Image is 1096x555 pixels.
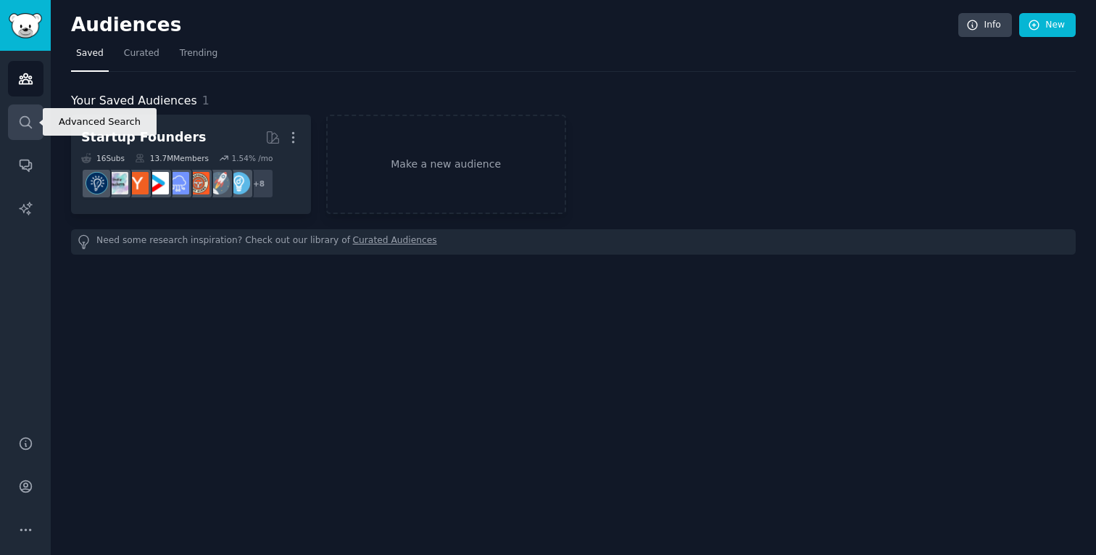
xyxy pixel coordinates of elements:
[71,42,109,72] a: Saved
[1019,13,1076,38] a: New
[135,153,209,163] div: 13.7M Members
[71,115,311,214] a: Startup Founders16Subs13.7MMembers1.54% /mo+8EntrepreneurstartupsEntrepreneurRideAlongSaaSstartup...
[146,172,169,194] img: startup
[71,92,197,110] span: Your Saved Audiences
[9,13,42,38] img: GummySearch logo
[231,153,273,163] div: 1.54 % /mo
[119,42,165,72] a: Curated
[71,229,1076,255] div: Need some research inspiration? Check out our library of
[175,42,223,72] a: Trending
[228,172,250,194] img: Entrepreneur
[187,172,209,194] img: EntrepreneurRideAlong
[244,168,274,199] div: + 8
[126,172,149,194] img: ycombinator
[81,128,206,147] div: Startup Founders
[353,234,437,250] a: Curated Audiences
[124,47,159,60] span: Curated
[202,94,209,107] span: 1
[76,47,104,60] span: Saved
[167,172,189,194] img: SaaS
[81,153,125,163] div: 16 Sub s
[326,115,566,214] a: Make a new audience
[207,172,230,194] img: startups
[71,14,958,37] h2: Audiences
[106,172,128,194] img: indiehackers
[958,13,1012,38] a: Info
[86,172,108,194] img: Entrepreneurship
[180,47,217,60] span: Trending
